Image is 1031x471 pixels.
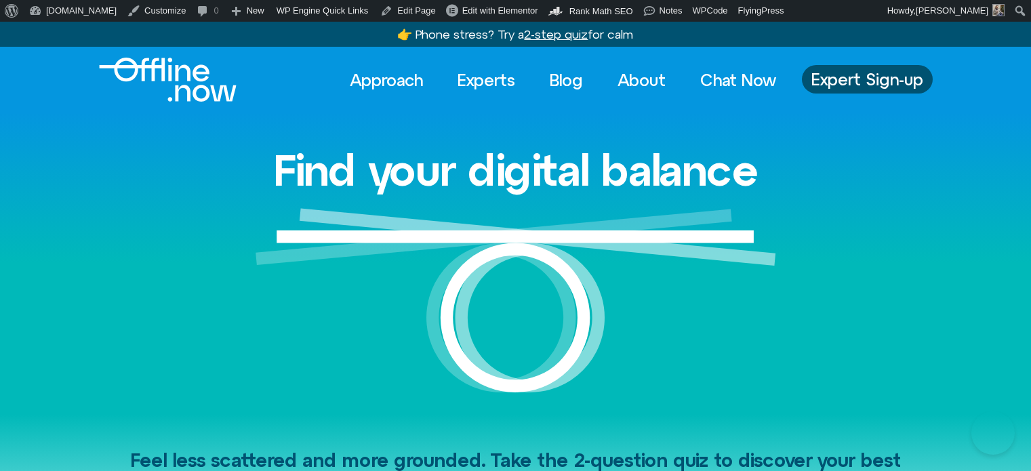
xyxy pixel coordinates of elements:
u: 2-step quiz [524,27,588,41]
a: About [605,65,678,95]
a: Blog [538,65,595,95]
div: Logo [99,58,214,102]
img: offline.now [99,58,237,102]
span: Edit with Elementor [462,5,538,16]
a: Approach [338,65,435,95]
span: Rank Math SEO [569,6,633,16]
a: 👉 Phone stress? Try a2-step quizfor calm [397,27,633,41]
a: Expert Sign-up [802,65,933,94]
span: Expert Sign-up [811,70,923,88]
a: Chat Now [688,65,788,95]
a: Experts [445,65,527,95]
span: [PERSON_NAME] [916,5,988,16]
nav: Menu [338,65,788,95]
iframe: Botpress [971,411,1015,455]
h1: Find your digital balance [273,146,759,194]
